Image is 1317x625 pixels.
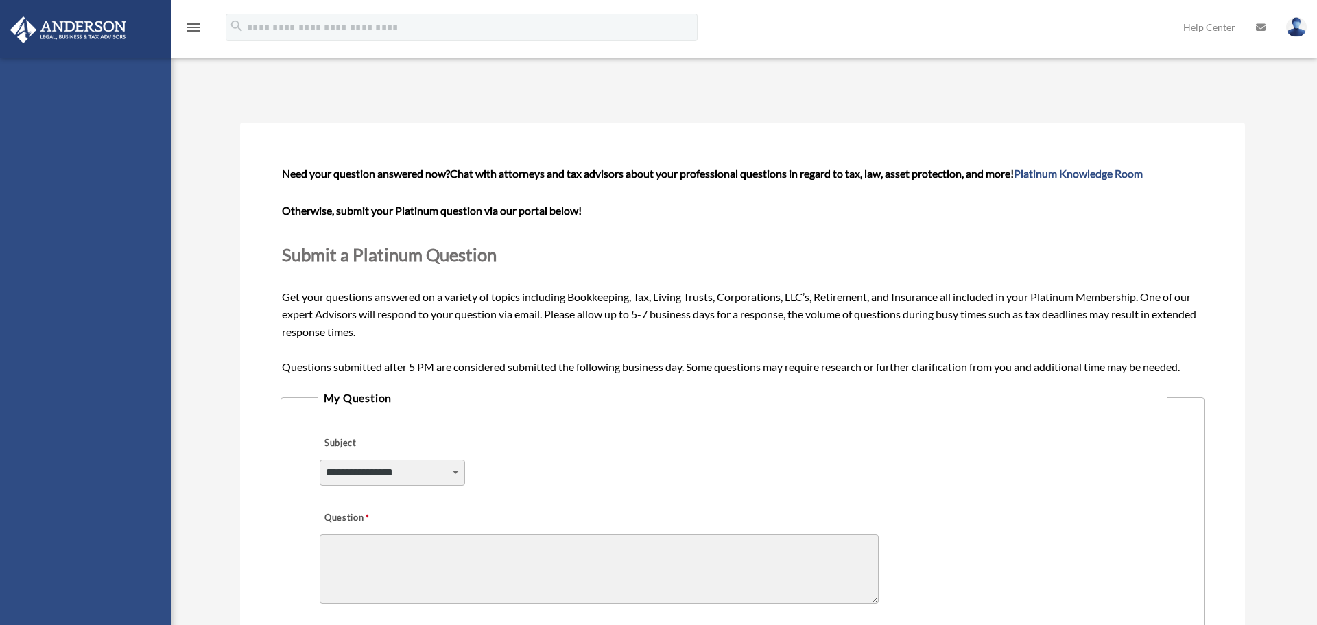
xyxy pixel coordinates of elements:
[229,19,244,34] i: search
[185,19,202,36] i: menu
[282,204,582,217] b: Otherwise, submit your Platinum question via our portal below!
[6,16,130,43] img: Anderson Advisors Platinum Portal
[320,509,426,528] label: Question
[318,388,1167,408] legend: My Question
[450,167,1143,180] span: Chat with attorneys and tax advisors about your professional questions in regard to tax, law, ass...
[185,24,202,36] a: menu
[1286,17,1307,37] img: User Pic
[320,434,450,453] label: Subject
[1014,167,1143,180] a: Platinum Knowledge Room
[282,167,1204,373] span: Get your questions answered on a variety of topics including Bookkeeping, Tax, Living Trusts, Cor...
[282,167,450,180] span: Need your question answered now?
[282,244,497,265] span: Submit a Platinum Question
